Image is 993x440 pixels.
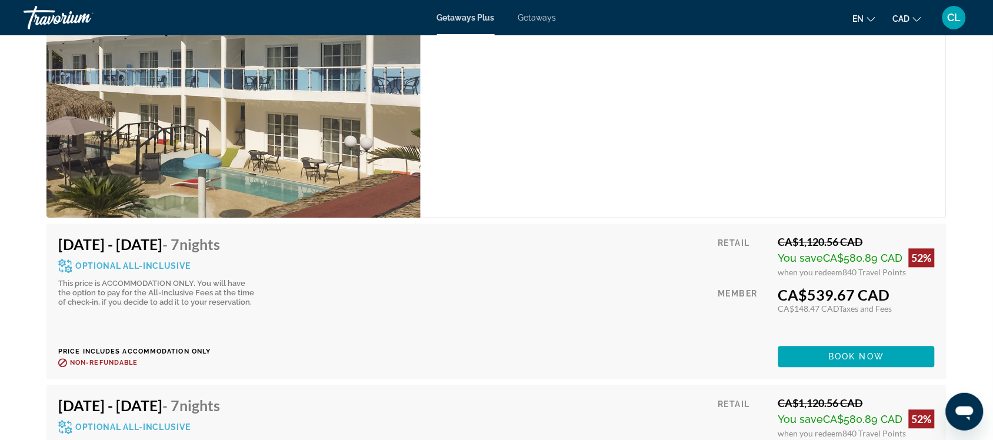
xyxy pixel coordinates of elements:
span: Optional All-Inclusive [75,262,190,271]
span: Nights [179,397,220,415]
button: Change currency [893,10,921,27]
p: Price includes accommodation only [58,348,267,356]
span: Optional All-Inclusive [75,424,190,432]
button: User Menu [939,5,969,30]
span: You save [778,414,824,426]
span: en [853,14,864,24]
span: when you redeem [778,429,843,439]
div: 52% [909,410,935,429]
span: You save [778,252,824,265]
span: 840 Travel Points [843,429,907,439]
div: CA$148.47 CAD [778,304,935,314]
span: CA$580.89 CAD [824,252,903,265]
span: - 7 [162,236,220,254]
div: Member [718,286,769,338]
div: Retail [718,236,769,278]
div: CA$1,120.56 CAD [778,397,935,410]
div: 52% [909,249,935,268]
div: Retail [718,397,769,439]
a: Travorium [24,2,141,33]
iframe: Bouton de lancement de la fenêtre de messagerie [946,393,984,431]
span: CA$580.89 CAD [824,414,903,426]
span: Taxes and Fees [839,304,892,314]
span: Book now [829,352,885,362]
button: Book now [778,346,935,368]
div: CA$539.67 CAD [778,286,935,304]
div: This price is ACCOMMODATION ONLY. You will have the option to pay for the All-Inclusive Fees at t... [58,279,258,308]
a: Getaways [518,13,557,22]
span: Nights [179,236,220,254]
button: Change language [853,10,875,27]
span: 840 Travel Points [843,268,907,278]
h4: [DATE] - [DATE] [58,236,258,254]
span: Non-refundable [70,359,138,367]
span: - 7 [162,397,220,415]
h4: [DATE] - [DATE] [58,397,258,415]
span: when you redeem [778,268,843,278]
span: CAD [893,14,910,24]
div: CA$1,120.56 CAD [778,236,935,249]
a: Getaways Plus [437,13,495,22]
span: CL [948,12,961,24]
